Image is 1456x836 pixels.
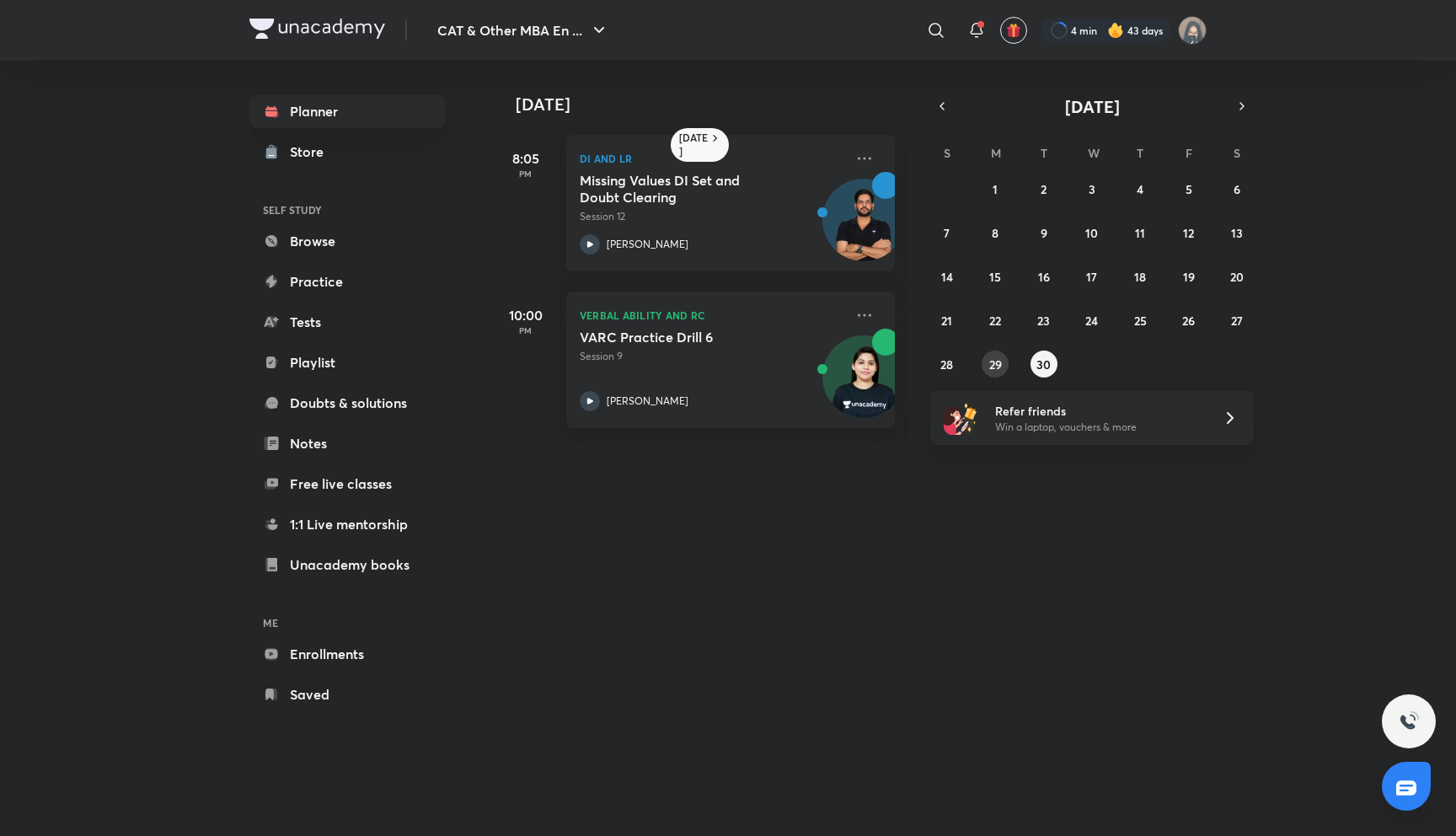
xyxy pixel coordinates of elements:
button: [DATE] [954,94,1230,118]
a: Free live classes [249,467,445,501]
a: Browse [249,224,445,258]
a: Saved [249,678,445,711]
img: Avatar [823,188,904,269]
h6: [DATE] [679,131,709,158]
abbr: September 23, 2025 [1037,313,1050,329]
button: September 22, 2025 [982,307,1009,334]
button: September 7, 2025 [934,219,961,246]
button: September 17, 2025 [1079,263,1105,290]
p: [PERSON_NAME] [607,237,688,252]
button: September 26, 2025 [1175,307,1202,334]
img: streak [1107,22,1124,39]
p: Session 12 [580,209,844,224]
button: September 6, 2025 [1223,175,1250,202]
button: September 9, 2025 [1030,219,1057,246]
p: Session 9 [580,349,844,364]
abbr: September 10, 2025 [1085,225,1098,241]
a: Tests [249,305,445,339]
p: [PERSON_NAME] [607,394,688,409]
abbr: September 16, 2025 [1038,269,1050,285]
div: Store [290,142,334,162]
abbr: September 13, 2025 [1231,225,1243,241]
button: September 2, 2025 [1030,175,1057,202]
abbr: Saturday [1234,145,1240,161]
p: PM [492,169,559,179]
abbr: September 19, 2025 [1183,269,1195,285]
button: September 1, 2025 [982,175,1009,202]
abbr: Thursday [1137,145,1143,161]
h5: 8:05 [492,148,559,169]
abbr: Monday [991,145,1001,161]
h6: ME [249,608,445,637]
abbr: September 25, 2025 [1134,313,1147,329]
span: [DATE] [1065,95,1120,118]
button: September 28, 2025 [934,351,961,378]
button: September 21, 2025 [934,307,961,334]
a: Enrollments [249,637,445,671]
abbr: September 22, 2025 [989,313,1001,329]
a: Doubts & solutions [249,386,445,420]
img: avatar [1006,23,1021,38]
abbr: September 2, 2025 [1041,181,1046,197]
img: Company Logo [249,19,385,39]
abbr: Sunday [944,145,950,161]
h5: VARC Practice Drill 6 [580,329,790,346]
a: Unacademy books [249,548,445,581]
abbr: September 5, 2025 [1186,181,1192,197]
button: September 5, 2025 [1175,175,1202,202]
button: September 8, 2025 [982,219,1009,246]
button: September 30, 2025 [1030,351,1057,378]
img: Jarul Jangid [1178,16,1207,45]
abbr: Wednesday [1088,145,1100,161]
button: September 10, 2025 [1079,219,1105,246]
abbr: Tuesday [1041,145,1047,161]
abbr: September 15, 2025 [989,269,1001,285]
h5: Missing Values DI Set and Doubt Clearing [580,172,790,206]
img: Avatar [823,345,904,426]
a: Notes [249,426,445,460]
button: CAT & Other MBA En ... [427,13,619,47]
button: September 20, 2025 [1223,263,1250,290]
abbr: September 18, 2025 [1134,269,1146,285]
p: Win a laptop, vouchers & more [995,420,1202,435]
abbr: September 3, 2025 [1089,181,1095,197]
button: September 24, 2025 [1079,307,1105,334]
abbr: September 7, 2025 [944,225,950,241]
abbr: September 6, 2025 [1234,181,1240,197]
abbr: September 27, 2025 [1231,313,1243,329]
a: Practice [249,265,445,298]
button: September 3, 2025 [1079,175,1105,202]
button: September 13, 2025 [1223,219,1250,246]
h6: Refer friends [995,402,1202,420]
abbr: September 12, 2025 [1183,225,1194,241]
button: September 27, 2025 [1223,307,1250,334]
abbr: September 30, 2025 [1036,356,1051,372]
abbr: September 8, 2025 [992,225,998,241]
abbr: September 24, 2025 [1085,313,1098,329]
button: September 23, 2025 [1030,307,1057,334]
abbr: September 29, 2025 [989,356,1002,372]
abbr: September 21, 2025 [941,313,952,329]
h6: SELF STUDY [249,196,445,224]
h5: 10:00 [492,305,559,325]
a: Company Logo [249,19,385,43]
img: referral [944,401,977,435]
abbr: September 11, 2025 [1135,225,1145,241]
a: Planner [249,94,445,128]
abbr: September 1, 2025 [993,181,998,197]
abbr: Friday [1186,145,1192,161]
abbr: September 9, 2025 [1041,225,1047,241]
a: 1:1 Live mentorship [249,507,445,541]
button: September 12, 2025 [1175,219,1202,246]
button: avatar [1000,17,1027,44]
button: September 16, 2025 [1030,263,1057,290]
abbr: September 20, 2025 [1230,269,1244,285]
abbr: September 26, 2025 [1182,313,1195,329]
button: September 15, 2025 [982,263,1009,290]
a: Playlist [249,346,445,379]
button: September 11, 2025 [1127,219,1154,246]
a: Store [249,135,445,169]
button: September 19, 2025 [1175,263,1202,290]
button: September 4, 2025 [1127,175,1154,202]
abbr: September 14, 2025 [941,269,953,285]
